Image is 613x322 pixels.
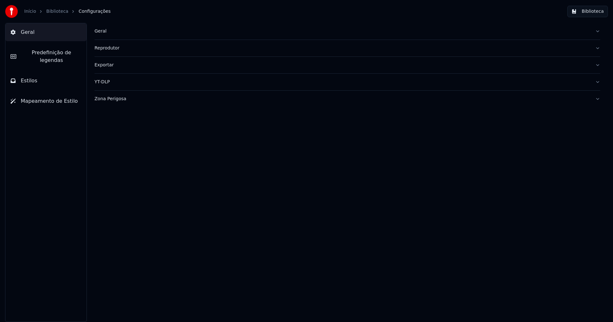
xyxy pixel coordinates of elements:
[95,23,600,40] button: Geral
[95,57,600,73] button: Exportar
[95,79,590,85] div: YT-DLP
[21,77,37,85] span: Estilos
[95,28,590,34] div: Geral
[21,97,78,105] span: Mapeamento de Estilo
[5,5,18,18] img: youka
[79,8,110,15] span: Configurações
[95,96,590,102] div: Zona Perigosa
[95,91,600,107] button: Zona Perigosa
[5,44,87,69] button: Predefinição de legendas
[567,6,608,17] button: Biblioteca
[5,23,87,41] button: Geral
[95,40,600,56] button: Reprodutor
[24,8,110,15] nav: breadcrumb
[24,8,36,15] a: Início
[21,28,34,36] span: Geral
[46,8,68,15] a: Biblioteca
[95,74,600,90] button: YT-DLP
[21,49,81,64] span: Predefinição de legendas
[5,92,87,110] button: Mapeamento de Estilo
[5,72,87,90] button: Estilos
[95,45,590,51] div: Reprodutor
[95,62,590,68] div: Exportar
